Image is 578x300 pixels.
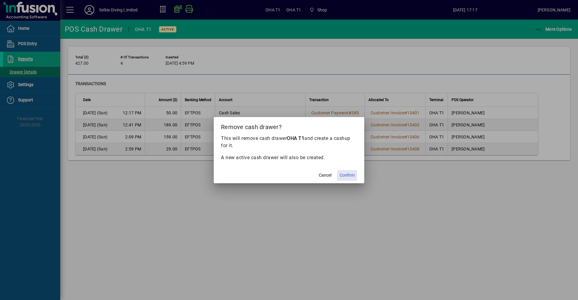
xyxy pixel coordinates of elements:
[221,135,357,149] p: This will remove cash drawer and create a cashup for it.
[287,135,304,141] b: OHA T1
[315,170,335,181] button: Cancel
[221,154,357,161] p: A new active cash drawer will also be created.
[340,172,355,178] span: Confirm
[319,172,331,178] span: Cancel
[214,117,364,135] h2: Remove cash drawer?
[337,170,357,181] button: Confirm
